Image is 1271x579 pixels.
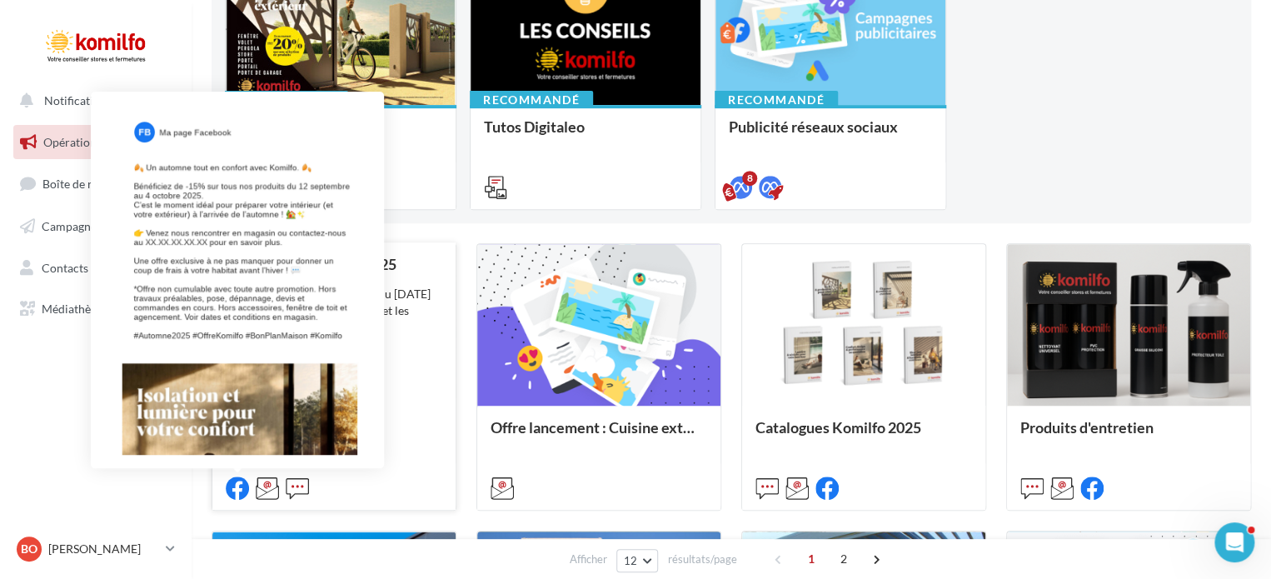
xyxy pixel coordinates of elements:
[43,135,102,149] span: Opérations
[10,209,182,244] a: Campagnes
[729,118,932,152] div: Publicité réseaux sociaux
[570,552,607,567] span: Afficher
[239,118,442,152] div: Campagne Eté 2025
[225,91,348,109] div: Recommandé
[226,256,442,272] div: Campagne Automne 2025
[48,541,159,557] p: [PERSON_NAME]
[742,171,757,186] div: 8
[798,546,825,572] span: 1
[667,552,736,567] span: résultats/page
[491,419,707,452] div: Offre lancement : Cuisine extérieur
[10,251,182,286] a: Contacts
[10,166,182,202] a: Boîte de réception
[624,554,638,567] span: 12
[10,83,175,118] button: Notifications
[484,118,687,152] div: Tutos Digitaleo
[715,91,838,109] div: Recommandé
[42,260,88,274] span: Contacts
[10,292,182,327] a: Médiathèque
[1214,522,1254,562] iframe: Intercom live chat
[42,219,102,233] span: Campagnes
[830,546,857,572] span: 2
[755,419,972,452] div: Catalogues Komilfo 2025
[470,91,593,109] div: Recommandé
[10,125,182,160] a: Opérations
[42,177,137,191] span: Boîte de réception
[21,541,37,557] span: BO
[13,533,178,565] a: BO [PERSON_NAME]
[616,549,659,572] button: 12
[1020,419,1237,452] div: Produits d'entretien
[42,302,110,316] span: Médiathèque
[44,93,112,107] span: Notifications
[226,286,442,336] div: Un campagne de prospection du [DATE] au [DATE] qui cible les clients et les prospects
